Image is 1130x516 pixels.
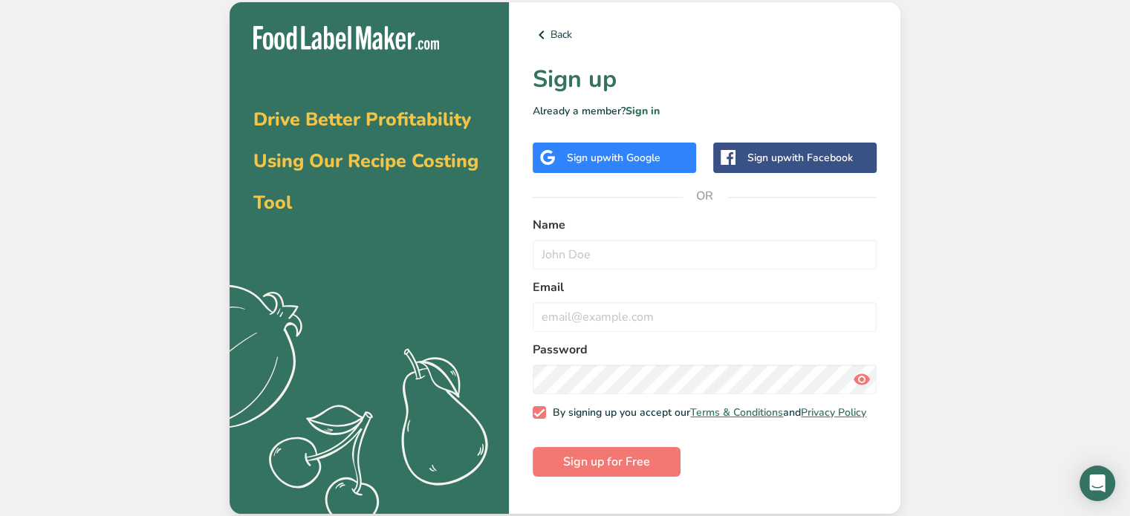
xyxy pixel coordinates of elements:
[546,406,867,419] span: By signing up you accept our and
[690,405,783,419] a: Terms & Conditions
[533,302,877,332] input: email@example.com
[683,174,727,218] span: OR
[567,150,660,166] div: Sign up
[533,62,877,97] h1: Sign up
[533,26,877,44] a: Back
[603,151,660,165] span: with Google
[563,453,650,471] span: Sign up for Free
[533,447,681,477] button: Sign up for Free
[533,278,877,296] label: Email
[253,107,478,215] span: Drive Better Profitability Using Our Recipe Costing Tool
[533,216,877,234] label: Name
[1079,466,1115,501] div: Open Intercom Messenger
[783,151,853,165] span: with Facebook
[747,150,853,166] div: Sign up
[626,104,660,118] a: Sign in
[533,103,877,119] p: Already a member?
[801,405,866,419] a: Privacy Policy
[533,240,877,270] input: John Doe
[533,341,877,359] label: Password
[253,26,439,50] img: Food Label Maker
